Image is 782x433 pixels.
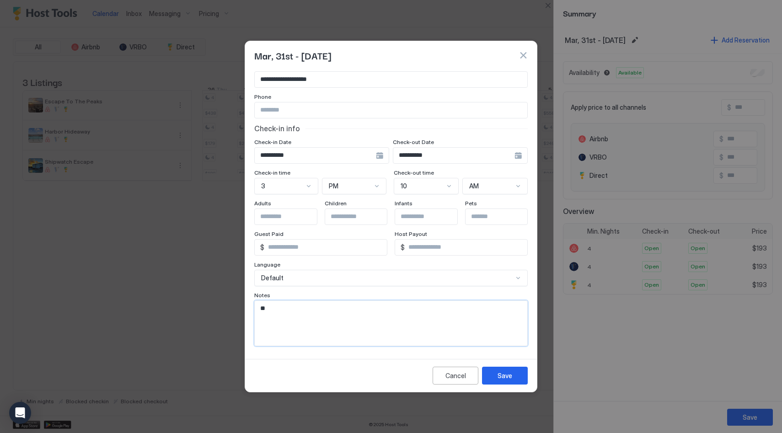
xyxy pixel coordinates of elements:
[264,240,387,255] input: Input Field
[261,182,265,190] span: 3
[255,102,527,118] input: Input Field
[255,72,527,87] input: Input Field
[255,148,376,163] input: Input Field
[254,93,271,100] span: Phone
[254,48,331,62] span: Mar, 31st - [DATE]
[466,209,541,225] input: Input Field
[445,371,466,380] div: Cancel
[254,230,284,237] span: Guest Paid
[255,301,527,346] textarea: Input Field
[395,230,427,237] span: Host Payout
[254,200,271,207] span: Adults
[401,182,407,190] span: 10
[482,367,528,385] button: Save
[395,200,412,207] span: Infants
[405,240,527,255] input: Input Field
[329,182,338,190] span: PM
[393,139,434,145] span: Check-out Date
[469,182,479,190] span: AM
[433,367,478,385] button: Cancel
[325,200,347,207] span: Children
[254,169,290,176] span: Check-in time
[465,200,477,207] span: Pets
[254,124,300,133] span: Check-in info
[325,209,400,225] input: Input Field
[261,274,284,282] span: Default
[395,209,470,225] input: Input Field
[9,402,31,424] div: Open Intercom Messenger
[393,148,514,163] input: Input Field
[254,261,280,268] span: Language
[401,243,405,251] span: $
[260,243,264,251] span: $
[394,169,434,176] span: Check-out time
[498,371,512,380] div: Save
[254,292,270,299] span: Notes
[254,139,291,145] span: Check-in Date
[255,209,330,225] input: Input Field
